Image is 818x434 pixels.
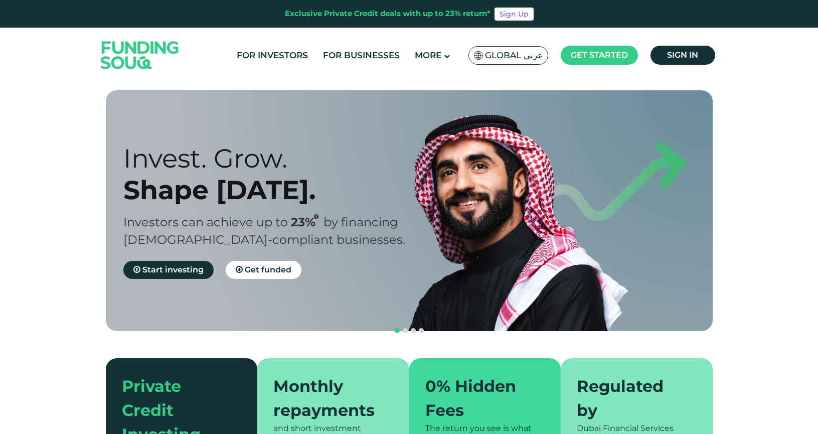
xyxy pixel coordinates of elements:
button: navigation [393,327,401,335]
span: Investors can achieve up to [123,215,288,229]
span: Start investing [142,265,204,274]
span: Global عربي [485,50,543,61]
div: 0% Hidden Fees [425,374,533,422]
button: navigation [409,327,417,335]
button: navigation [417,327,425,335]
img: Logo [91,29,189,81]
a: For Businesses [320,47,402,64]
span: More [415,50,441,60]
i: 23% IRR (expected) ~ 15% Net yield (expected) [314,214,318,220]
a: Get funded [226,261,301,279]
span: Get started [571,50,628,60]
a: Start investing [123,261,214,279]
div: Shape [DATE]. [123,174,427,206]
a: For Investors [234,47,310,64]
div: Exclusive Private Credit deals with up to 23% return* [285,8,490,20]
div: Monthly repayments [273,374,381,422]
a: Sign Up [495,8,534,21]
span: 23% [291,215,323,229]
img: SA Flag [474,51,483,60]
div: Regulated by [577,374,685,422]
button: navigation [401,327,409,335]
span: Get funded [245,265,291,274]
span: Sign in [667,50,698,60]
div: Invest. Grow. [123,142,427,174]
a: Sign in [650,46,715,65]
